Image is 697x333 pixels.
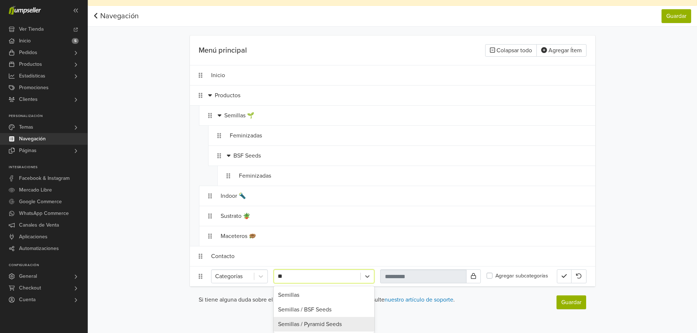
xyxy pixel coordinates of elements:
p: Configuración [9,263,87,268]
div: Inicio [211,68,557,82]
span: Pedidos [19,47,37,58]
span: Canales de Venta [19,219,59,231]
div: Feminizadas [230,129,557,143]
label: Agregar subcategorías [495,272,548,280]
div: Semillas / BSF Seeds [274,302,374,317]
a: nuestro artículo de soporte [385,296,453,303]
span: Páginas [19,145,37,156]
span: Facebook & Instagram [19,173,70,184]
span: Aplicaciones [19,231,48,243]
span: Checkout [19,282,41,294]
p: Personalización [9,114,87,118]
button: Guardar [557,295,586,309]
div: BSF Seeds [233,149,557,163]
span: Productos [19,58,42,70]
div: Feminizadas [239,169,557,183]
span: Mercado Libre [19,184,52,196]
button: Guardar [662,9,691,23]
span: Estadísticas [19,70,45,82]
span: Cuenta [19,294,35,306]
button: Colapsar todo [485,44,537,57]
span: Promociones [19,82,49,94]
a: Navegación [94,12,139,20]
span: 5 [72,38,79,44]
span: Inicio [19,35,31,47]
p: Si tiene alguna duda sobre el funcionamiento de la navegación, consulte . [190,295,528,304]
div: Indoor 🔦 [221,189,557,203]
div: Contacto [211,249,557,263]
span: Navegación [19,133,46,145]
div: Semillas 🌱 [224,109,557,122]
span: Ver Tienda [19,23,44,35]
span: General [19,270,37,282]
span: Automatizaciones [19,243,59,254]
div: Productos [215,88,557,102]
h5: Menú principal [199,46,390,55]
p: Integraciones [9,165,87,170]
span: Temas [19,121,33,133]
div: Maceteros 🪹 [221,229,557,243]
button: Agregar Ítem [536,44,587,57]
span: Clientes [19,94,38,105]
div: Semillas [274,288,374,302]
span: WhatsApp Commerce [19,208,69,219]
div: Semillas / Pyramid Seeds [274,317,374,332]
div: Sustrato 🪴 [221,209,557,223]
span: Google Commerce [19,196,62,208]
